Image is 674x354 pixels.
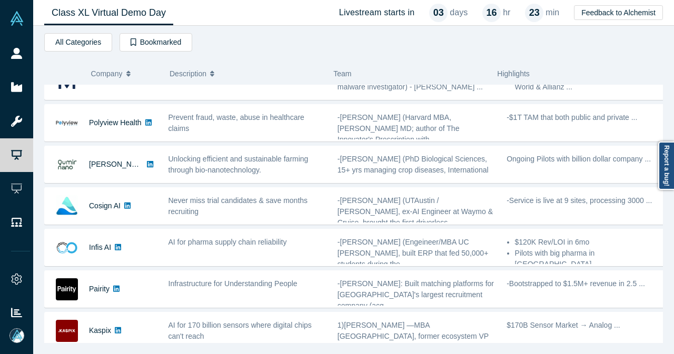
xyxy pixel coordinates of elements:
p: -$1T TAM that both public and private ... [507,112,665,123]
span: Description [170,63,206,85]
p: hr [503,6,510,19]
img: Cosign AI's Logo [56,195,78,217]
span: Company [91,63,123,85]
span: Never miss trial candidates & save months recruiting [168,196,308,216]
div: 16 [482,4,501,22]
a: Kaspix [89,326,111,335]
img: Pairity's Logo [56,278,78,300]
button: All Categories [44,33,112,52]
a: Report a bug! [658,141,674,190]
a: [PERSON_NAME] [89,160,150,168]
img: Alchemist Vault Logo [9,11,24,26]
span: Unlocking efficient and sustainable farming through bio-nanotechnology. [168,155,309,174]
li: $120K Rev/LOI in 6mo [515,237,665,248]
a: Infis AI [89,243,111,251]
span: -[PERSON_NAME] (Harvard MBA, [PERSON_NAME] MD; author of The Innovator's Prescription with ... [338,113,460,144]
button: Description [170,63,322,85]
span: -[PERSON_NAME] (PhD Biological Sciences, 15+ yrs managing crop diseases, International ... [338,155,489,185]
p: min [546,6,559,19]
span: -[PERSON_NAME] (Engeineer/MBA UC [PERSON_NAME], built ERP that fed 50,000+ students during the ... [338,238,489,268]
li: Pilots with big pharma in [GEOGRAPHIC_DATA] ... [515,248,665,270]
img: Kaspix's Logo [56,320,78,342]
span: Prevent fraud, waste, abuse in healthcare claims [168,113,304,133]
a: Cosign AI [89,201,121,210]
img: Mia Scott's Account [9,328,24,343]
span: Team [333,69,351,78]
p: -Bootstrapped to $1.5M+ revenue in 2.5 ... [507,278,665,289]
a: Polyview Health [89,118,142,127]
div: 23 [525,4,543,22]
span: 1)[PERSON_NAME] —MBA [GEOGRAPHIC_DATA], former ecosystem VP at [GEOGRAPHIC_DATA]. Co-founder & ... [338,321,489,351]
img: Infis AI's Logo [56,237,78,259]
button: Bookmarked [120,33,192,52]
p: days [450,6,468,19]
img: Polyview Health's Logo [56,112,78,134]
img: Qumir Nano's Logo [56,154,78,176]
div: 03 [429,4,448,22]
span: Highlights [497,69,529,78]
p: $170B Sensor Market → Analog ... [507,320,665,331]
span: - [PERSON_NAME], (Serial founder, renowned malware investigator) - [PERSON_NAME] ... [338,72,491,91]
button: Company [91,63,159,85]
span: Infrastructure for Understanding People [168,279,298,288]
p: Ongoing Pilots with billion dollar company ... [507,154,665,165]
span: AI for pharma supply chain reliability [168,238,287,246]
span: -[PERSON_NAME] (UTAustin / [PERSON_NAME], ex-AI Engineer at Waymo & Cruise, brought the first dri... [338,196,493,227]
a: Pairity [89,285,110,293]
p: -Service is live at 9 sites, processing 3000 ... [507,195,665,206]
span: -[PERSON_NAME]: Built matching platforms for [GEOGRAPHIC_DATA]'s largest recruitment company (acq... [338,279,494,310]
h4: Livestream starts in [339,7,415,17]
span: AI for 170 billion sensors where digital chips can't reach [168,321,312,340]
a: Class XL Virtual Demo Day [44,1,173,25]
button: Feedback to Alchemist [574,5,663,20]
